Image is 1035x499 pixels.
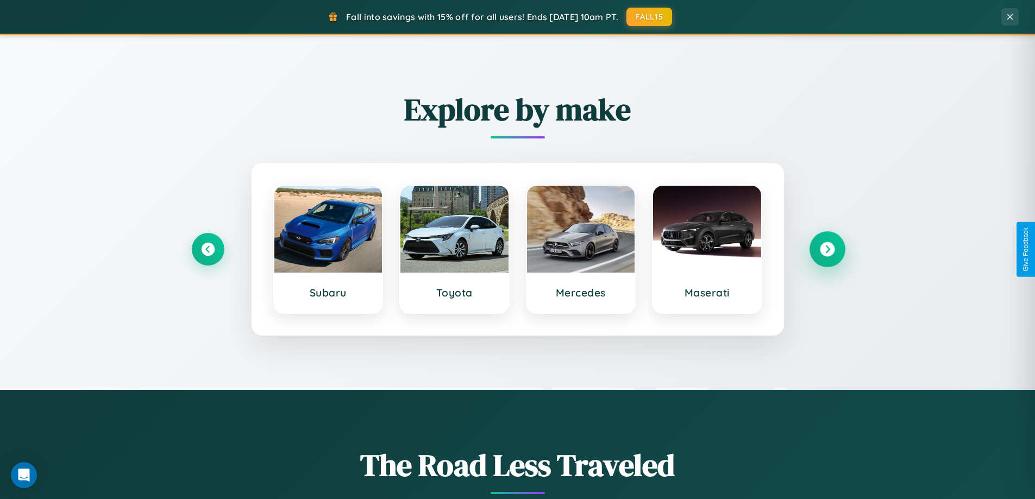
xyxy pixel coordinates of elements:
[626,8,672,26] button: FALL15
[664,286,750,299] h3: Maserati
[411,286,498,299] h3: Toyota
[538,286,624,299] h3: Mercedes
[1022,228,1030,271] div: Give Feedback
[192,89,844,130] h2: Explore by make
[11,462,37,488] div: Open Intercom Messenger
[192,444,844,486] h1: The Road Less Traveled
[346,11,618,22] span: Fall into savings with 15% off for all users! Ends [DATE] 10am PT.
[285,286,372,299] h3: Subaru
